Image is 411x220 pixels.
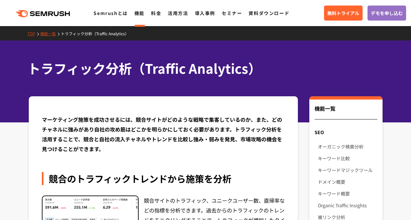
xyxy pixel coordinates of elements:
[318,141,377,152] a: オーガニック検索分析
[248,10,289,16] a: 資料ダウンロード
[318,164,377,176] a: キーワードマジックツール
[324,6,363,21] a: 無料トライアル
[42,115,285,154] div: マーケティング施策を成功させるには、競合サイトがどのような戦略で集客しているのか、また、どのチャネルに強みがあり自社の攻め筋はどこかを明らかにしておく必要があります。トラフィック分析を活用するこ...
[151,10,161,16] a: 料金
[27,59,377,78] h1: トラフィック分析（Traffic Analytics）
[195,10,215,16] a: 導入事例
[318,176,377,188] a: ドメイン概要
[368,6,406,21] a: デモを申し込む
[318,199,377,211] a: Organic Traffic Insights
[222,10,242,16] a: セミナー
[134,10,145,16] a: 機能
[371,9,403,17] span: デモを申し込む
[61,31,134,36] a: トラフィック分析（Traffic Analytics）
[309,126,382,138] div: SEO
[318,188,377,199] a: キーワード概要
[327,9,359,17] span: 無料トライアル
[318,152,377,164] a: キーワード比較
[94,10,128,16] a: Semrushとは
[42,172,285,185] div: 競合のトラフィックトレンドから施策を分析
[27,31,40,36] a: TOP
[315,104,377,119] div: 機能一覧
[168,10,188,16] a: 活用方法
[40,31,61,36] a: 機能一覧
